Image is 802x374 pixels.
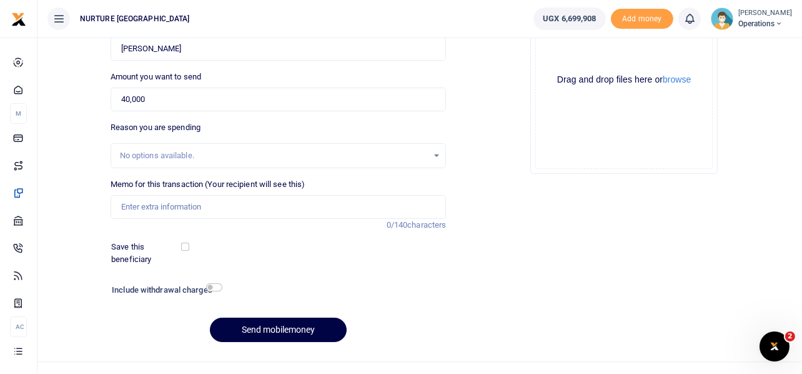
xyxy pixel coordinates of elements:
[611,9,673,29] li: Toup your wallet
[711,8,733,30] img: profile-user
[738,8,792,19] small: [PERSON_NAME]
[120,149,428,162] div: No options available.
[536,74,712,86] div: Drag and drop files here or
[111,195,447,219] input: Enter extra information
[112,285,217,295] h6: Include withdrawal charges
[11,12,26,27] img: logo-small
[111,88,447,111] input: UGX
[711,8,792,30] a: profile-user [PERSON_NAME] Operations
[11,14,26,23] a: logo-small logo-large logo-large
[611,9,673,29] span: Add money
[111,241,184,265] label: Save this beneficiary
[407,220,446,230] span: characters
[75,13,195,24] span: NURTURE [GEOGRAPHIC_DATA]
[10,103,27,124] li: M
[111,178,305,191] label: Memo for this transaction (Your recipient will see this)
[111,121,200,134] label: Reason you are spending
[611,13,673,23] a: Add money
[663,75,691,84] button: browse
[111,71,201,83] label: Amount you want to send
[387,220,408,230] span: 0/140
[533,8,605,30] a: UGX 6,699,908
[111,37,447,61] input: Loading name...
[528,8,610,30] li: Wallet ballance
[785,331,795,341] span: 2
[738,18,792,29] span: Operations
[210,318,347,342] button: Send mobilemoney
[760,331,790,361] iframe: Intercom live chat
[543,13,596,25] span: UGX 6,699,908
[10,316,27,337] li: Ac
